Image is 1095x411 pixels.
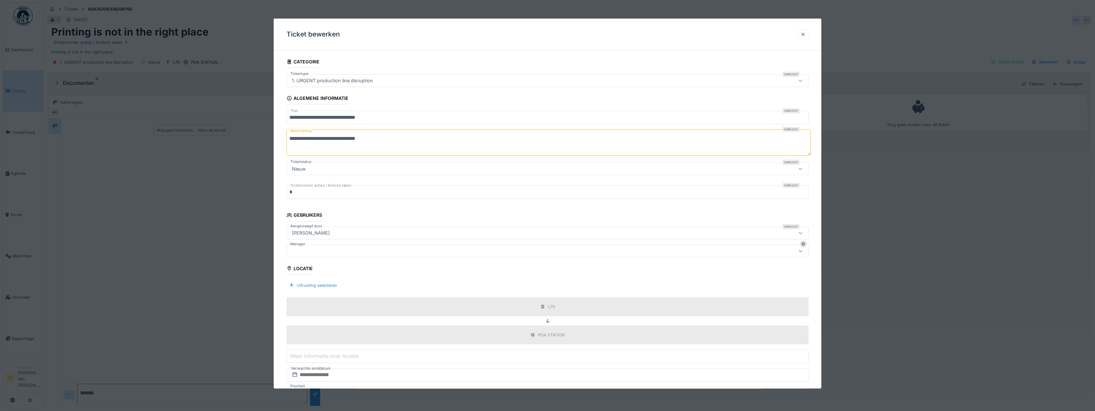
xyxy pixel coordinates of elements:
[289,183,353,188] label: Ondernomen acties / Actions taken
[289,108,299,114] label: Titel
[286,30,340,38] h3: Ticket bewerken
[289,159,313,165] label: Ticketstatus
[286,57,319,68] div: Categorie
[286,281,340,289] div: Uitrusting selecteren
[289,71,310,77] label: Tickettype
[538,332,565,338] div: PDA STATION
[783,72,800,77] div: Verplicht
[783,183,800,188] div: Verplicht
[783,160,800,165] div: Verplicht
[290,365,331,372] label: Verwachte einddatum
[289,223,323,229] label: Aangevraagd door
[289,229,332,236] div: [PERSON_NAME]
[289,383,306,389] label: Prioriteit
[289,165,308,172] div: Nieuw
[286,263,313,274] div: Locatie
[548,304,555,310] div: L75
[289,127,313,135] label: Beschrijving
[289,241,307,246] label: Manager
[783,224,800,229] div: Verplicht
[286,210,322,221] div: Gebruikers
[783,127,800,132] div: Verplicht
[783,108,800,113] div: Verplicht
[289,352,360,360] label: Meer informatie over locatie
[286,93,348,104] div: Algemene informatie
[289,77,376,84] div: 1. URGENT production line disruption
